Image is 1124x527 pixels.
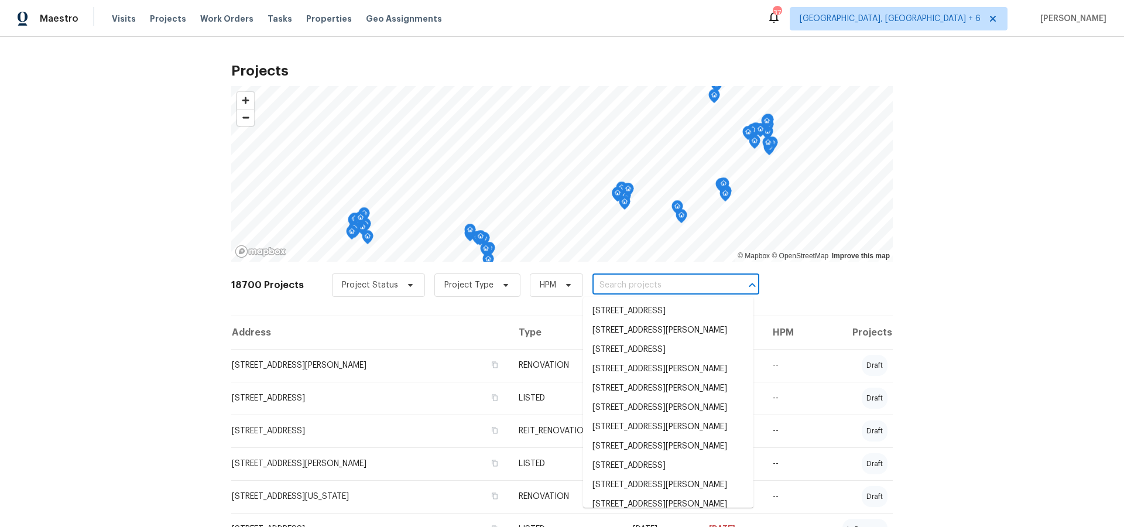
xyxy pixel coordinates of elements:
td: -- [763,382,814,415]
li: [STREET_ADDRESS] [583,340,753,360]
button: Copy Address [489,425,500,436]
div: Map marker [708,89,720,107]
div: Map marker [354,214,365,232]
button: Copy Address [489,392,500,403]
span: Properties [306,13,352,25]
button: Copy Address [489,491,500,501]
div: Map marker [464,224,476,242]
th: Projects [815,316,893,349]
td: -- [763,349,814,382]
h2: Projects [231,65,893,77]
td: RENOVATION [509,349,623,382]
div: Map marker [355,211,366,230]
div: Map marker [749,135,760,153]
button: Copy Address [489,458,500,468]
span: Maestro [40,13,78,25]
span: Tasks [268,15,292,23]
div: Map marker [616,182,628,200]
div: Map marker [622,183,634,201]
div: Map marker [358,207,370,225]
td: [STREET_ADDRESS][PERSON_NAME] [231,349,509,382]
div: Map marker [718,177,729,196]
td: [STREET_ADDRESS][PERSON_NAME] [231,447,509,480]
div: draft [862,388,887,409]
span: Visits [112,13,136,25]
a: OpenStreetMap [772,252,828,260]
li: [STREET_ADDRESS][PERSON_NAME] [583,418,753,437]
button: Zoom out [237,109,254,126]
th: Address [231,316,509,349]
span: Work Orders [200,13,253,25]
div: Map marker [742,126,754,144]
li: [STREET_ADDRESS] [583,456,753,475]
div: Map marker [755,123,766,141]
span: [GEOGRAPHIC_DATA], [GEOGRAPHIC_DATA] + 6 [800,13,981,25]
div: Map marker [612,187,623,205]
div: Map marker [619,196,630,214]
div: Map marker [720,185,732,203]
li: [STREET_ADDRESS][PERSON_NAME] [583,379,753,398]
div: Map marker [472,231,484,249]
h2: 18700 Projects [231,279,304,291]
td: -- [763,447,814,480]
div: Map marker [482,253,494,271]
li: [STREET_ADDRESS][PERSON_NAME] [583,475,753,495]
div: Map marker [671,200,683,218]
div: Map marker [715,178,727,196]
td: REIT_RENOVATION [509,415,623,447]
li: [STREET_ADDRESS][PERSON_NAME] [583,360,753,379]
td: LISTED [509,382,623,415]
a: Improve this map [832,252,890,260]
div: Map marker [362,230,373,248]
td: [STREET_ADDRESS] [231,382,509,415]
th: Type [509,316,623,349]
canvas: Map [231,86,893,262]
td: -- [763,415,814,447]
button: Copy Address [489,360,500,370]
div: Map marker [762,136,774,155]
td: [STREET_ADDRESS] [231,415,509,447]
div: Map marker [761,115,773,133]
a: Mapbox homepage [235,245,286,258]
div: draft [862,453,887,474]
span: Project Status [342,279,398,291]
div: Map marker [480,242,492,261]
li: [STREET_ADDRESS] [583,302,753,321]
div: draft [862,355,887,376]
div: Map marker [719,187,731,206]
li: [STREET_ADDRESS][PERSON_NAME] [583,398,753,418]
li: [STREET_ADDRESS][PERSON_NAME] [583,437,753,456]
a: Mapbox [738,252,770,260]
div: draft [862,486,887,507]
div: Map marker [348,214,359,232]
div: Map marker [346,225,358,244]
div: Map marker [750,122,762,141]
div: Map marker [747,124,759,142]
span: HPM [540,279,556,291]
span: Project Type [444,279,494,291]
span: Geo Assignments [366,13,442,25]
div: Map marker [348,222,360,240]
td: RENOVATION [509,480,623,513]
div: draft [862,420,887,442]
div: Map marker [349,213,361,231]
button: Zoom in [237,92,254,109]
th: HPM [763,316,814,349]
li: [STREET_ADDRESS][PERSON_NAME] [583,495,753,514]
td: [STREET_ADDRESS][US_STATE] [231,480,509,513]
span: Projects [150,13,186,25]
div: Map marker [711,78,722,96]
td: LISTED [509,447,623,480]
li: [STREET_ADDRESS][PERSON_NAME] [583,321,753,340]
input: Search projects [592,276,727,295]
button: Close [744,277,760,293]
div: Map marker [475,230,486,248]
div: Map marker [762,114,774,132]
span: [PERSON_NAME] [1036,13,1106,25]
div: 37 [773,7,781,19]
td: -- [763,480,814,513]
